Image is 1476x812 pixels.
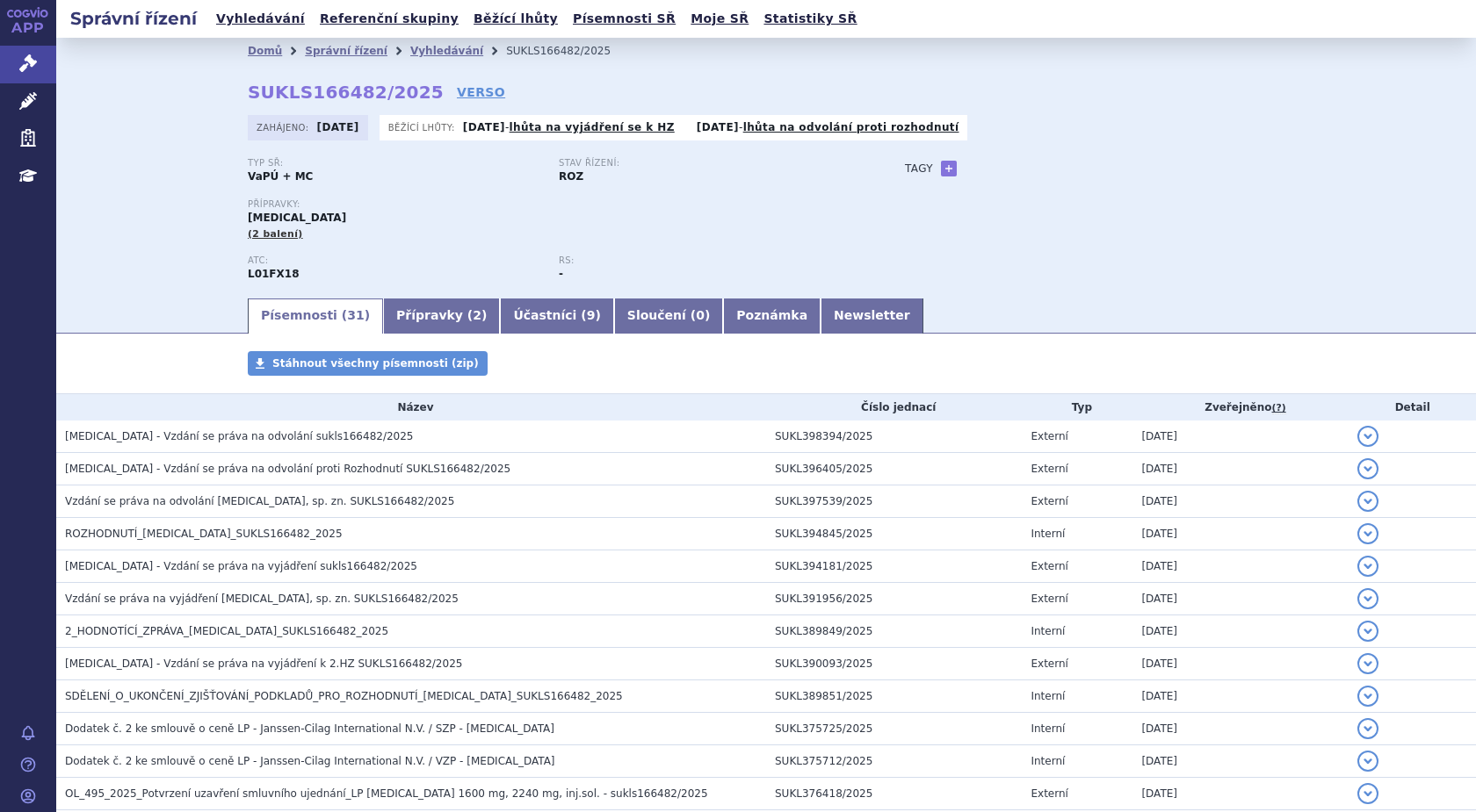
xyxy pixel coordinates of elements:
strong: VaPÚ + MC [248,170,313,183]
p: Stav řízení: [559,158,852,169]
a: VERSO [457,83,505,101]
a: Účastníci (9) [500,298,613,334]
a: Přípravky (2) [383,298,500,334]
p: Přípravky: [248,199,870,210]
span: Externí [1031,463,1067,475]
button: detail [1357,523,1378,544]
p: ATC: [248,255,541,266]
h2: Správní řízení [56,6,211,31]
p: Typ SŘ: [248,158,541,169]
span: (2 balení) [248,228,303,240]
td: SUKL389849/2025 [766,615,1022,648]
th: Zveřejněno [1132,394,1349,420]
button: detail [1357,491,1378,512]
span: Interní [1031,625,1065,637]
span: Stáhnout všechny písemnosti (zip) [272,357,479,370]
td: [DATE] [1132,745,1349,778]
td: SUKL375712/2025 [766,745,1022,778]
td: [DATE] [1132,648,1349,680]
button: detail [1357,718,1378,739]
td: SUKL391956/2025 [766,583,1022,615]
a: Moje SŘ [685,7,754,31]
span: RYBREVANT - Vzdání se práva na vyjádření sukls166482/2025 [65,560,417,572]
button: detail [1357,556,1378,577]
a: Vyhledávání [211,7,310,31]
button: detail [1357,783,1378,804]
a: Písemnosti SŘ [568,7,681,31]
td: [DATE] [1132,713,1349,745]
a: Sloučení (0) [614,298,723,334]
a: Správní řízení [305,45,387,57]
span: Běžící lhůty: [388,120,459,134]
a: Domů [248,45,282,57]
button: detail [1357,751,1378,772]
td: [DATE] [1132,583,1349,615]
span: Interní [1031,755,1065,767]
button: detail [1357,653,1378,674]
abbr: (?) [1272,402,1286,414]
button: detail [1357,458,1378,479]
span: Interní [1031,528,1065,540]
td: SUKL396405/2025 [766,453,1022,485]
strong: - [559,268,563,280]
a: Stáhnout všechny písemnosti (zip) [248,351,488,376]
a: Newsletter [821,298,923,334]
span: Externí [1031,495,1067,507]
span: Externí [1031,593,1067,605]
button: detail [1357,588,1378,609]
strong: ROZ [559,170,583,183]
th: Číslo jednací [766,394,1022,420]
span: RYBREVANT - Vzdání se práva na odvolání proti Rozhodnutí SUKLS166482/2025 [65,463,510,475]
th: Název [56,394,766,420]
a: Statistiky SŘ [758,7,862,31]
th: Detail [1349,394,1476,420]
span: ROZHODNUTÍ_RYBREVANT_SUKLS166482_2025 [65,528,343,540]
span: RYBREVANT - Vzdání se práva na vyjádření k 2.HZ SUKLS166482/2025 [65,658,462,670]
span: OL_495_2025_Potvrzení uzavření smluvního ujednání_LP RYBREVANT 1600 mg, 2240 mg, inj.sol. - sukls... [65,787,708,800]
p: - [697,120,959,134]
span: 2 [473,308,481,322]
span: Externí [1031,787,1067,800]
a: lhůta na vyjádření se k HZ [510,121,675,133]
span: 9 [587,308,596,322]
button: detail [1357,686,1378,707]
span: Dodatek č. 2 ke smlouvě o ceně LP - Janssen-Cilag International N.V. / VZP - RYBREVANT [65,755,555,767]
a: Poznámka [723,298,821,334]
h3: Tagy [905,158,933,179]
span: 31 [347,308,364,322]
td: SUKL394845/2025 [766,518,1022,550]
a: Písemnosti (31) [248,298,383,334]
th: Typ [1022,394,1132,420]
span: 0 [696,308,705,322]
span: Externí [1031,430,1067,442]
span: Vzdání se práva na vyjádření RYBREVANT, sp. zn. SUKLS166482/2025 [65,593,459,605]
td: SUKL398394/2025 [766,420,1022,453]
td: [DATE] [1132,680,1349,713]
p: - [463,120,675,134]
td: SUKL397539/2025 [766,485,1022,518]
span: Interní [1031,690,1065,702]
td: [DATE] [1132,615,1349,648]
span: Vzdání se práva na odvolání RYBREVANT, sp. zn. SUKLS166482/2025 [65,495,454,507]
strong: AMIVANTAMAB [248,268,300,280]
td: [DATE] [1132,453,1349,485]
td: [DATE] [1132,518,1349,550]
a: Vyhledávání [410,45,483,57]
td: [DATE] [1132,550,1349,583]
td: [DATE] [1132,485,1349,518]
span: Dodatek č. 2 ke smlouvě o ceně LP - Janssen-Cilag International N.V. / SZP - RYBREVANT [65,722,554,735]
td: SUKL375725/2025 [766,713,1022,745]
span: 2_HODNOTÍCÍ_ZPRÁVA_RYBREVANT_SUKLS166482_2025 [65,625,388,637]
a: Běžící lhůty [468,7,563,31]
a: Referenční skupiny [315,7,464,31]
a: lhůta na odvolání proti rozhodnutí [743,121,959,133]
button: detail [1357,621,1378,642]
p: RS: [559,255,852,266]
strong: [DATE] [463,121,505,133]
strong: SUKLS166482/2025 [248,82,444,103]
li: SUKLS166482/2025 [506,38,633,64]
span: Externí [1031,560,1067,572]
td: [DATE] [1132,420,1349,453]
span: Interní [1031,722,1065,735]
span: RYBREVANT - Vzdání se práva na odvolání sukls166482/2025 [65,430,413,442]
